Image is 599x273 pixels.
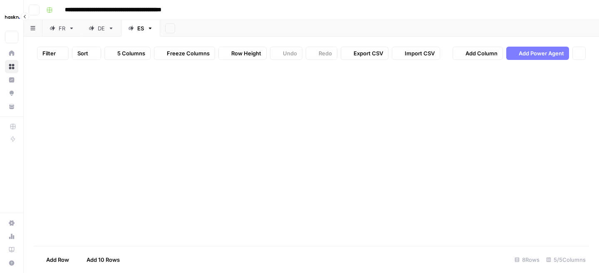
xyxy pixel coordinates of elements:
[341,47,389,60] button: Export CSV
[283,49,297,57] span: Undo
[543,253,589,266] div: 5/5 Columns
[154,47,215,60] button: Freeze Columns
[5,230,18,243] a: Usage
[354,49,383,57] span: Export CSV
[87,256,120,264] span: Add 10 Rows
[34,253,74,266] button: Add Row
[59,24,65,32] div: FR
[319,49,332,57] span: Redo
[511,253,543,266] div: 8 Rows
[104,47,151,60] button: 5 Columns
[5,10,20,25] img: Haskn Logo
[465,49,498,57] span: Add Column
[82,20,121,37] a: DE
[5,243,18,256] a: Learning Hub
[5,60,18,73] a: Browse
[5,47,18,60] a: Home
[506,47,569,60] button: Add Power Agent
[5,7,18,27] button: Workspace: Haskn
[5,100,18,113] a: Your Data
[306,47,337,60] button: Redo
[77,49,88,57] span: Sort
[98,24,105,32] div: DE
[42,20,82,37] a: FR
[5,216,18,230] a: Settings
[270,47,302,60] button: Undo
[121,20,160,37] a: ES
[5,87,18,100] a: Opportunities
[5,73,18,87] a: Insights
[231,49,261,57] span: Row Height
[46,256,69,264] span: Add Row
[117,49,145,57] span: 5 Columns
[167,49,210,57] span: Freeze Columns
[519,49,564,57] span: Add Power Agent
[392,47,440,60] button: Import CSV
[405,49,435,57] span: Import CSV
[453,47,503,60] button: Add Column
[72,47,101,60] button: Sort
[74,253,125,266] button: Add 10 Rows
[42,49,56,57] span: Filter
[37,47,69,60] button: Filter
[137,24,144,32] div: ES
[218,47,267,60] button: Row Height
[5,256,18,270] button: Help + Support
